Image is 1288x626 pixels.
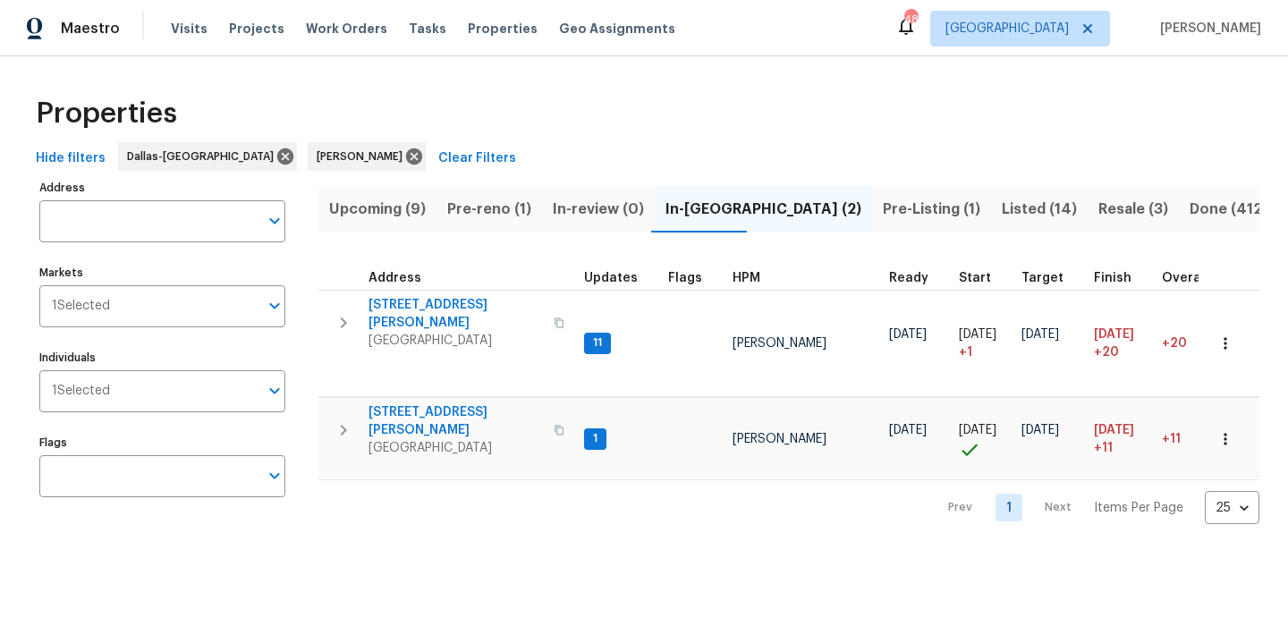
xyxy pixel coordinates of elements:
[468,20,538,38] span: Properties
[952,290,1014,397] td: Project started 1 days late
[1094,439,1113,457] span: +11
[39,437,285,448] label: Flags
[952,398,1014,480] td: Project started on time
[889,328,927,341] span: [DATE]
[438,148,516,170] span: Clear Filters
[1021,272,1080,284] div: Target renovation project end date
[171,20,208,38] span: Visits
[369,439,543,457] span: [GEOGRAPHIC_DATA]
[1087,398,1155,480] td: Scheduled to finish 11 day(s) late
[308,142,426,171] div: [PERSON_NAME]
[733,433,826,445] span: [PERSON_NAME]
[29,142,113,175] button: Hide filters
[39,352,285,363] label: Individuals
[1094,424,1134,436] span: [DATE]
[1002,197,1077,222] span: Listed (14)
[1098,197,1168,222] span: Resale (3)
[1087,290,1155,397] td: Scheduled to finish 20 day(s) late
[996,494,1022,521] a: Goto page 1
[262,463,287,488] button: Open
[1162,337,1187,350] span: +20
[1094,272,1131,284] span: Finish
[306,20,387,38] span: Work Orders
[668,272,702,284] span: Flags
[262,208,287,233] button: Open
[229,20,284,38] span: Projects
[586,431,605,446] span: 1
[262,293,287,318] button: Open
[1155,398,1232,480] td: 11 day(s) past target finish date
[945,20,1069,38] span: [GEOGRAPHIC_DATA]
[1094,328,1134,341] span: [DATE]
[36,105,177,123] span: Properties
[733,337,826,350] span: [PERSON_NAME]
[586,335,609,351] span: 11
[959,328,996,341] span: [DATE]
[262,378,287,403] button: Open
[127,148,281,165] span: Dallas-[GEOGRAPHIC_DATA]
[39,182,285,193] label: Address
[1162,272,1224,284] div: Days past target finish date
[369,403,543,439] span: [STREET_ADDRESS][PERSON_NAME]
[1205,485,1259,531] div: 25
[553,197,644,222] span: In-review (0)
[959,343,972,361] span: + 1
[118,142,297,171] div: Dallas-[GEOGRAPHIC_DATA]
[329,197,426,222] span: Upcoming (9)
[889,272,928,284] span: Ready
[1153,20,1261,38] span: [PERSON_NAME]
[665,197,861,222] span: In-[GEOGRAPHIC_DATA] (2)
[369,272,421,284] span: Address
[52,299,110,314] span: 1 Selected
[1190,197,1267,222] span: Done (412)
[559,20,675,38] span: Geo Assignments
[1155,290,1232,397] td: 20 day(s) past target finish date
[733,272,760,284] span: HPM
[52,384,110,399] span: 1 Selected
[959,424,996,436] span: [DATE]
[904,11,917,29] div: 48
[409,22,446,35] span: Tasks
[61,20,120,38] span: Maestro
[1021,272,1063,284] span: Target
[447,197,531,222] span: Pre-reno (1)
[931,491,1259,524] nav: Pagination Navigation
[889,424,927,436] span: [DATE]
[1021,328,1059,341] span: [DATE]
[369,296,543,332] span: [STREET_ADDRESS][PERSON_NAME]
[883,197,980,222] span: Pre-Listing (1)
[584,272,638,284] span: Updates
[369,332,543,350] span: [GEOGRAPHIC_DATA]
[1162,433,1181,445] span: +11
[959,272,991,284] span: Start
[317,148,410,165] span: [PERSON_NAME]
[1094,499,1183,517] p: Items Per Page
[1162,272,1208,284] span: Overall
[36,148,106,170] span: Hide filters
[431,142,523,175] button: Clear Filters
[1021,424,1059,436] span: [DATE]
[1094,343,1119,361] span: +20
[1094,272,1148,284] div: Projected renovation finish date
[889,272,945,284] div: Earliest renovation start date (first business day after COE or Checkout)
[959,272,1007,284] div: Actual renovation start date
[39,267,285,278] label: Markets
